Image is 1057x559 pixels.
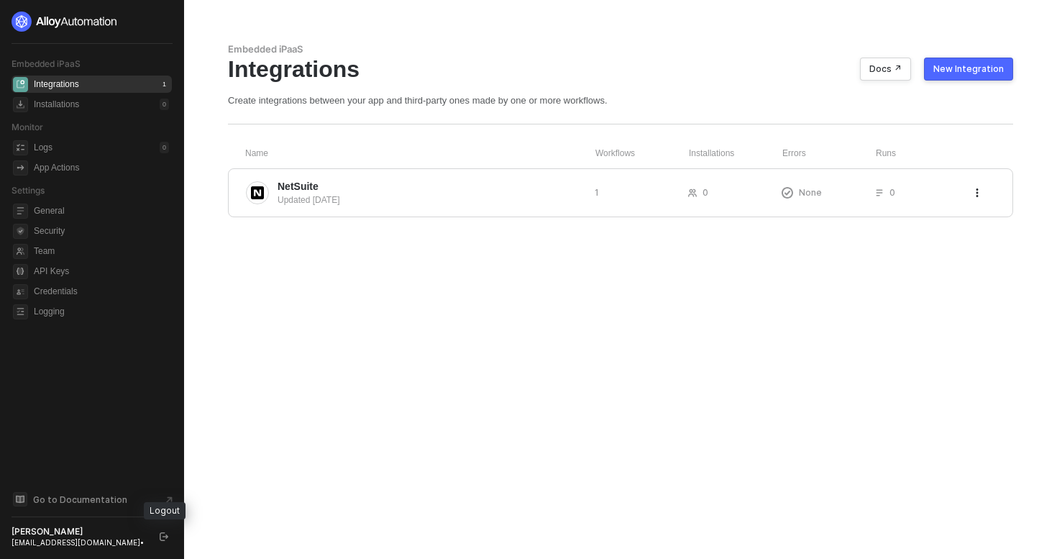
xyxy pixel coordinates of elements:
[228,55,1013,83] div: Integrations
[228,43,1013,55] div: Embedded iPaaS
[34,99,79,111] div: Installations
[13,160,28,176] span: icon-app-actions
[12,58,81,69] span: Embedded iPaaS
[688,188,697,197] span: icon-users
[875,188,884,197] span: icon-list
[251,186,264,199] img: integration-icon
[703,186,708,199] span: 0
[160,78,169,90] div: 1
[34,283,169,300] span: Credentials
[34,202,169,219] span: General
[869,63,902,75] div: Docs ↗
[12,185,45,196] span: Settings
[34,142,52,154] div: Logs
[34,222,169,240] span: Security
[782,147,876,160] div: Errors
[34,162,79,174] div: App Actions
[160,99,169,110] div: 0
[689,147,782,160] div: Installations
[13,97,28,112] span: installations
[13,204,28,219] span: general
[933,63,1004,75] div: New Integration
[13,284,28,299] span: credentials
[889,186,895,199] span: 0
[162,493,176,507] span: document-arrow
[12,537,147,547] div: [EMAIL_ADDRESS][DOMAIN_NAME] •
[12,526,147,537] div: [PERSON_NAME]
[278,179,319,194] span: NetSuite
[144,502,186,519] div: Logout
[13,304,28,319] span: logging
[33,494,127,506] span: Go to Documentation
[973,188,981,197] span: icon-threedots
[160,142,169,153] div: 0
[12,122,43,132] span: Monitor
[160,532,168,541] span: logout
[924,58,1013,81] button: New Integration
[782,187,793,199] span: icon-exclamation
[13,140,28,155] span: icon-logs
[799,186,822,199] span: None
[860,58,911,81] button: Docs ↗
[245,147,595,160] div: Name
[595,147,689,160] div: Workflows
[12,491,173,508] a: Knowledge Base
[13,264,28,279] span: api-key
[13,224,28,239] span: security
[34,242,169,260] span: Team
[228,94,1013,106] div: Create integrations between your app and third-party ones made by one or more workflows.
[13,244,28,259] span: team
[34,303,169,320] span: Logging
[876,147,974,160] div: Runs
[13,77,28,92] span: integrations
[12,12,172,32] a: logo
[34,263,169,280] span: API Keys
[278,194,583,206] div: Updated [DATE]
[12,12,118,32] img: logo
[34,78,79,91] div: Integrations
[13,492,27,506] span: documentation
[595,186,599,199] span: 1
